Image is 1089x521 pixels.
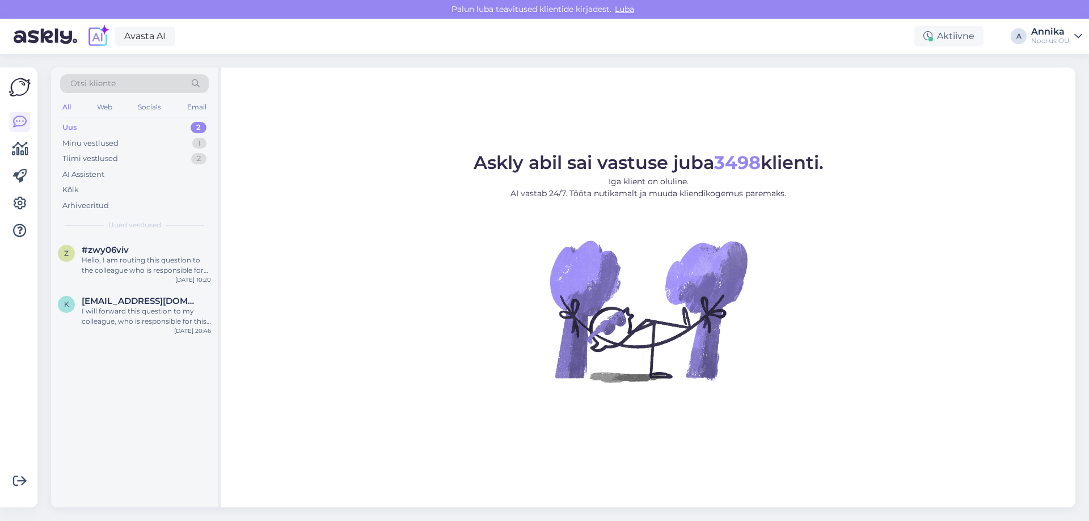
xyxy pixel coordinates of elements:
b: 3498 [714,151,761,173]
div: Hello, I am routing this question to the colleague who is responsible for this topic. The reply m... [82,255,211,276]
div: Annika [1031,27,1070,36]
div: All [60,100,73,115]
span: Otsi kliente [70,78,116,90]
div: Kõik [62,184,79,196]
div: 1 [192,138,206,149]
span: Luba [611,4,638,14]
div: Email [185,100,209,115]
span: Askly abil sai vastuse juba klienti. [474,151,824,173]
span: K [64,300,69,308]
div: A [1011,28,1027,44]
img: No Chat active [546,209,750,413]
a: Avasta AI [115,27,175,46]
span: Uued vestlused [108,220,161,230]
img: explore-ai [86,24,110,48]
div: Noorus OÜ [1031,36,1070,45]
div: Aktiivne [914,26,984,46]
p: Iga klient on oluline. AI vastab 24/7. Tööta nutikamalt ja muuda kliendikogemus paremaks. [474,176,824,200]
div: Uus [62,122,77,133]
div: Socials [136,100,163,115]
div: AI Assistent [62,169,104,180]
span: Kairi.kivisild@gmail.com [82,296,200,306]
div: Tiimi vestlused [62,153,118,164]
a: AnnikaNoorus OÜ [1031,27,1082,45]
div: [DATE] 20:46 [174,327,211,335]
div: 2 [191,153,206,164]
div: Arhiveeritud [62,200,109,211]
div: I will forward this question to my colleague, who is responsible for this. The reply will be here... [82,306,211,327]
div: Minu vestlused [62,138,119,149]
div: [DATE] 10:20 [175,276,211,284]
span: z [64,249,69,257]
img: Askly Logo [9,77,31,98]
div: Web [95,100,115,115]
div: 2 [191,122,206,133]
span: #zwy06viv [82,245,129,255]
